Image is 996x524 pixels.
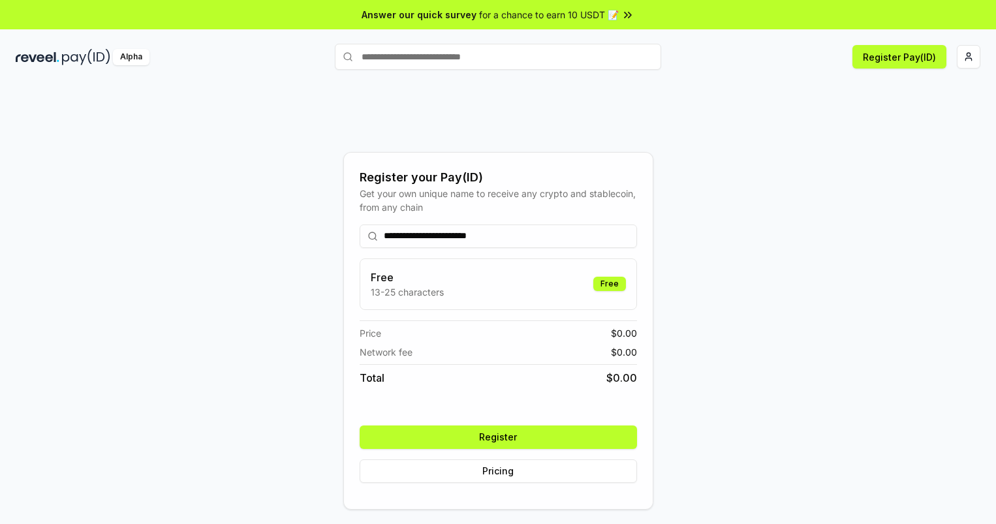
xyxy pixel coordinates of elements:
[611,326,637,340] span: $ 0.00
[606,370,637,386] span: $ 0.00
[360,345,412,359] span: Network fee
[360,370,384,386] span: Total
[371,270,444,285] h3: Free
[371,285,444,299] p: 13-25 characters
[62,49,110,65] img: pay_id
[362,8,476,22] span: Answer our quick survey
[113,49,149,65] div: Alpha
[16,49,59,65] img: reveel_dark
[479,8,619,22] span: for a chance to earn 10 USDT 📝
[360,168,637,187] div: Register your Pay(ID)
[360,326,381,340] span: Price
[593,277,626,291] div: Free
[360,425,637,449] button: Register
[852,45,946,69] button: Register Pay(ID)
[360,459,637,483] button: Pricing
[360,187,637,214] div: Get your own unique name to receive any crypto and stablecoin, from any chain
[611,345,637,359] span: $ 0.00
